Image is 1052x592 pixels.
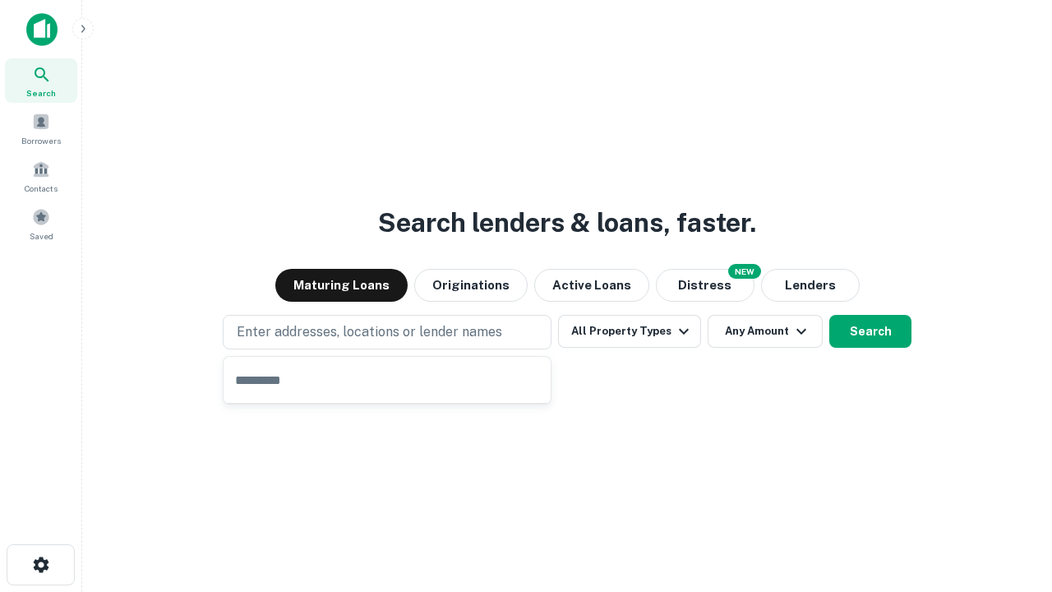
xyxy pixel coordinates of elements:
span: Saved [30,229,53,243]
img: capitalize-icon.png [26,13,58,46]
button: Enter addresses, locations or lender names [223,315,551,349]
h3: Search lenders & loans, faster. [378,203,756,243]
button: Originations [414,269,528,302]
span: Contacts [25,182,58,195]
a: Search [5,58,77,103]
p: Enter addresses, locations or lender names [237,322,502,342]
button: Maturing Loans [275,269,408,302]
button: All Property Types [558,315,701,348]
a: Borrowers [5,106,77,150]
button: Active Loans [534,269,649,302]
button: Any Amount [708,315,823,348]
div: NEW [728,264,761,279]
a: Saved [5,201,77,246]
button: Lenders [761,269,860,302]
button: Search distressed loans with lien and other non-mortgage details. [656,269,754,302]
span: Search [26,86,56,99]
span: Borrowers [21,134,61,147]
button: Search [829,315,911,348]
a: Contacts [5,154,77,198]
iframe: Chat Widget [970,460,1052,539]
